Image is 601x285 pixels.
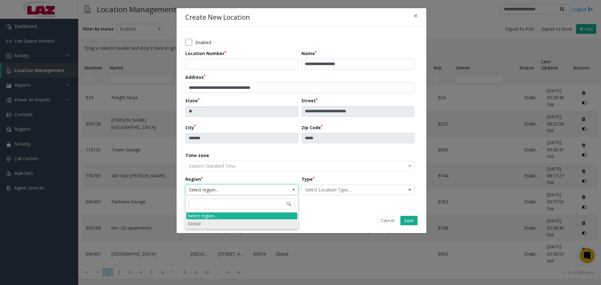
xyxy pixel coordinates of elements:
[377,216,398,225] button: Cancel
[185,50,226,57] label: Location Number
[302,185,392,195] span: Select Location Type...
[185,124,196,131] label: City
[186,219,297,228] li: Global
[301,176,315,182] label: Type
[301,124,323,131] label: Zip Code
[414,11,418,20] span: ×
[186,212,297,219] div: Select region...
[185,163,414,169] app-dropdown: The timezone is automatically set based on the address and cannot be edited.
[185,176,203,182] label: Region
[185,152,209,159] label: Time zone
[185,74,206,80] label: Address
[186,185,275,195] span: Select region...
[400,216,418,225] button: Save
[185,97,200,104] label: State
[195,39,211,46] label: Enabled
[409,8,422,23] button: Close
[301,50,317,57] label: Name
[301,97,318,104] label: Street
[185,13,250,23] h4: Create New Location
